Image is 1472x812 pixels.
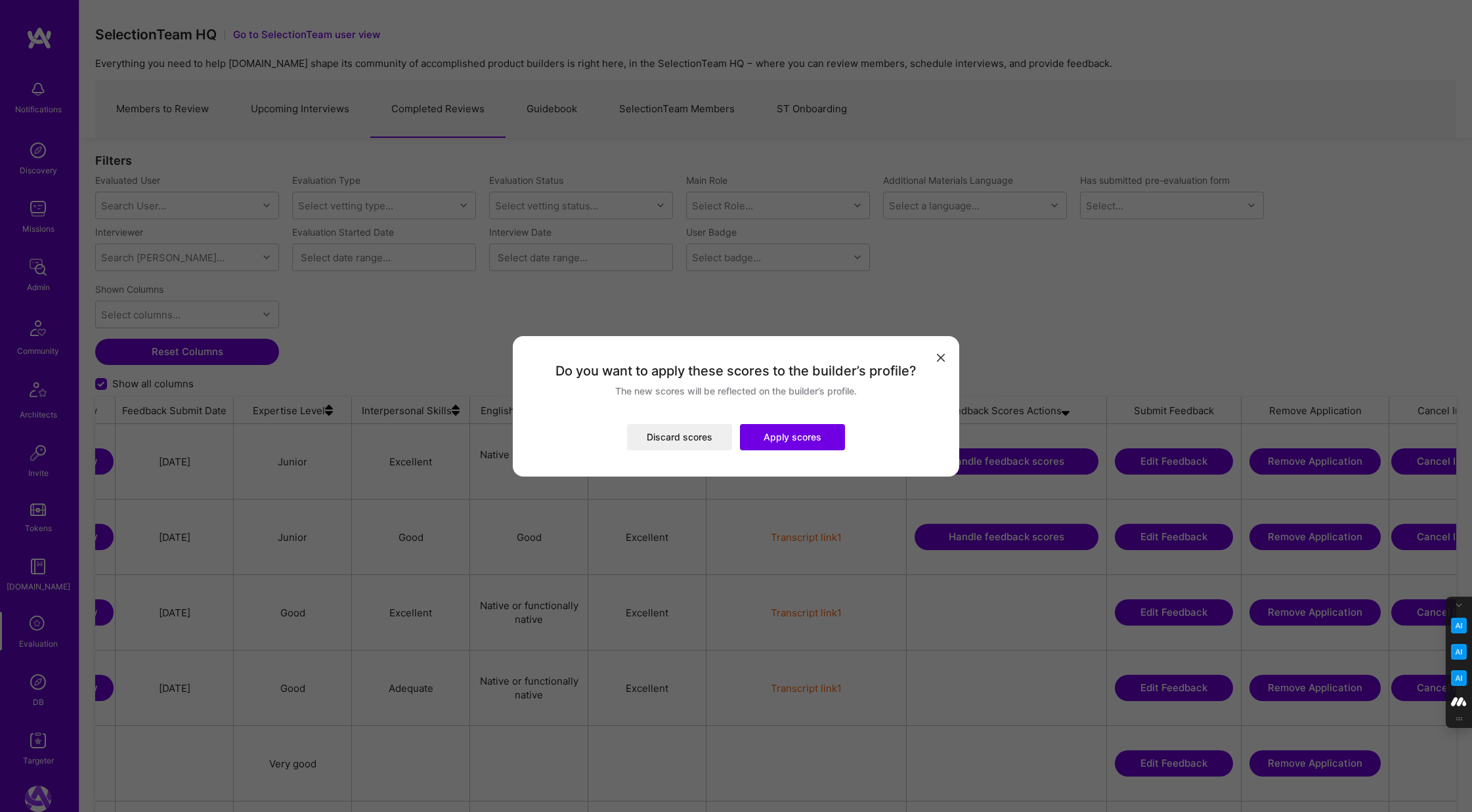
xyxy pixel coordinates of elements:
[513,336,959,477] div: modal
[1451,618,1467,633] img: Key Point Extractor icon
[1451,644,1467,660] img: Email Tone Analyzer icon
[615,385,857,398] div: The new scores will be reflected on the builder’s profile.
[555,362,917,379] div: Do you want to apply these scores to the builder’s profile?
[627,424,732,450] button: Discard scores
[937,354,945,362] i: icon Close
[1451,670,1467,686] img: Jargon Buster icon
[740,424,845,450] button: Apply scores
